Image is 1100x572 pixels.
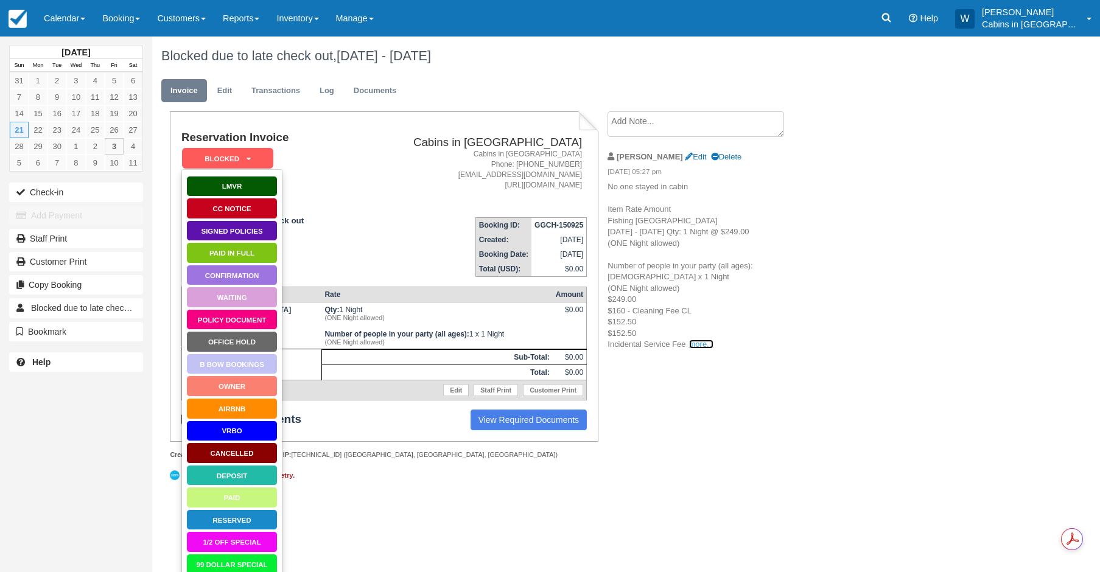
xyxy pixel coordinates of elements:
[10,59,29,72] th: Sun
[47,105,66,122] a: 16
[9,275,143,295] button: Copy Booking
[982,6,1079,18] p: [PERSON_NAME]
[170,469,298,482] a: Not Synced in Xero. Click to retry.
[29,59,47,72] th: Mon
[531,262,587,277] td: $0.00
[321,350,552,365] th: Sub-Total:
[324,305,339,314] strong: Qty
[608,181,813,351] p: No one stayed in cabin Item Rate Amount Fishing [GEOGRAPHIC_DATA] [DATE] - [DATE] Qty: 1 Night @ ...
[474,384,518,396] a: Staff Print
[324,330,469,338] strong: Number of people in your party (all ages)
[29,89,47,105] a: 8
[534,221,583,229] strong: GGCH-150925
[186,375,278,397] a: Owner
[66,138,85,155] a: 1
[124,138,142,155] a: 4
[556,305,583,324] div: $0.00
[170,450,598,459] div: [PERSON_NAME] [TECHNICAL_ID] ([GEOGRAPHIC_DATA], [GEOGRAPHIC_DATA], [GEOGRAPHIC_DATA])
[10,89,29,105] a: 7
[186,354,278,375] a: B Bow Bookings
[324,314,549,321] em: (ONE Night allowed)
[531,247,587,262] td: [DATE]
[531,232,587,247] td: [DATE]
[29,122,47,138] a: 22
[124,89,142,105] a: 13
[105,122,124,138] a: 26
[124,105,142,122] a: 20
[242,79,309,103] a: Transactions
[9,298,143,318] a: Blocked due to late check out
[105,59,124,72] th: Fri
[920,13,938,23] span: Help
[553,287,587,302] th: Amount
[124,72,142,89] a: 6
[982,18,1079,30] p: Cabins in [GEOGRAPHIC_DATA]
[310,79,343,103] a: Log
[86,89,105,105] a: 11
[124,59,142,72] th: Sat
[337,48,431,63] span: [DATE] - [DATE]
[31,303,142,313] span: Blocked due to late check out
[608,167,813,180] em: [DATE] 05:27 pm
[9,10,27,28] img: checkfront-main-nav-mini-logo.png
[66,72,85,89] a: 3
[105,89,124,105] a: 12
[47,122,66,138] a: 23
[617,152,683,161] strong: [PERSON_NAME]
[32,357,51,367] b: Help
[186,331,278,352] a: Office Hold
[181,147,269,170] a: Blocked
[29,155,47,171] a: 6
[685,152,706,161] a: Edit
[9,322,143,341] button: Bookmark
[29,72,47,89] a: 1
[47,155,66,171] a: 7
[186,176,278,197] a: LMVR
[9,229,143,248] a: Staff Print
[105,155,124,171] a: 10
[475,218,531,233] th: Booking ID:
[324,338,549,346] em: (ONE Night allowed)
[471,410,587,430] a: View Required Documents
[9,183,143,202] button: Check-in
[86,72,105,89] a: 4
[47,89,66,105] a: 9
[186,420,278,442] a: VRBO
[186,465,278,486] a: Deposit
[186,198,278,219] a: CC Notice
[186,220,278,242] a: Signed Policies
[61,47,90,57] strong: [DATE]
[475,262,531,277] th: Total (USD):
[105,72,124,89] a: 5
[10,105,29,122] a: 14
[66,122,85,138] a: 24
[186,509,278,531] a: Reserved
[9,206,143,225] button: Add Payment
[711,152,741,161] a: Delete
[186,487,278,508] a: Paid
[186,531,278,553] a: 1/2 Off Special
[10,155,29,171] a: 5
[351,136,582,149] h2: Cabins in [GEOGRAPHIC_DATA]
[475,247,531,262] th: Booking Date:
[186,265,278,286] a: Confirmation
[29,138,47,155] a: 29
[66,155,85,171] a: 8
[345,79,406,103] a: Documents
[47,138,66,155] a: 30
[9,352,143,372] a: Help
[10,122,29,138] a: 21
[553,350,587,365] td: $0.00
[86,155,105,171] a: 9
[105,105,124,122] a: 19
[10,72,29,89] a: 31
[66,89,85,105] a: 10
[186,309,278,330] a: Policy Document
[161,49,968,63] h1: Blocked due to late check out,
[186,242,278,263] a: Paid in Full
[66,105,85,122] a: 17
[124,155,142,171] a: 11
[321,365,552,380] th: Total:
[182,148,273,169] em: Blocked
[181,131,346,144] h1: Reservation Invoice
